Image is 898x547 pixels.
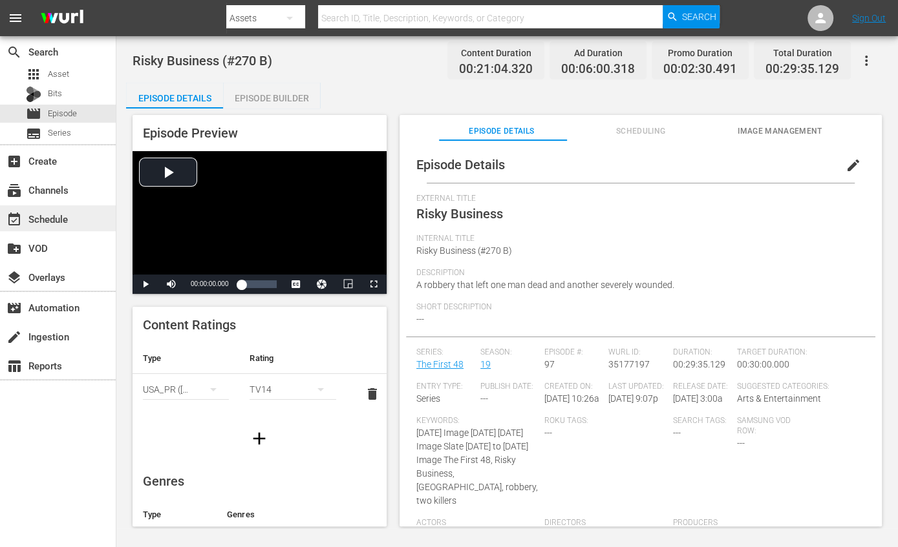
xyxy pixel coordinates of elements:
[561,62,635,77] span: 00:06:00.318
[544,518,666,528] span: Directors
[361,274,387,294] button: Fullscreen
[6,45,22,60] span: Search
[143,317,236,333] span: Content Ratings
[663,5,720,28] button: Search
[133,499,217,530] th: Type
[672,359,725,369] span: 00:29:35.129
[48,127,71,139] span: Series
[578,125,703,138] span: Scheduling
[846,158,861,173] span: edit
[852,13,886,23] a: Sign Out
[737,393,821,404] span: Arts & Entertainment
[133,274,158,294] button: Play
[717,125,842,138] span: Image Management
[143,371,229,408] div: USA_PR ([GEOGRAPHIC_DATA])
[544,382,602,392] span: Created On:
[544,347,602,358] span: Episode #:
[737,347,859,358] span: Target Duration:
[6,270,22,285] span: Overlays
[663,62,737,77] span: 00:02:30.491
[608,359,650,369] span: 35177197
[357,378,388,409] button: delete
[416,518,538,528] span: Actors
[26,126,41,141] span: Series
[6,300,22,316] span: Automation
[48,87,62,100] span: Bits
[765,62,839,77] span: 00:29:35.129
[480,347,538,358] span: Season:
[416,245,512,256] span: Risky Business (#270 B)
[6,183,22,198] span: Channels
[416,347,474,358] span: Series:
[561,44,635,62] div: Ad Duration
[133,343,387,414] table: simple table
[250,371,336,408] div: TV14
[416,428,538,506] span: [DATE] Image [DATE] [DATE] Image Slate [DATE] to [DATE] Image The First 48, Risky Business, [GEOG...
[133,53,272,68] span: Risky Business (#270 B)
[239,343,346,374] th: Rating
[6,358,22,374] span: Reports
[416,280,674,290] span: A robbery that left one man dead and another severely wounded.
[608,393,658,404] span: [DATE] 9:07p
[217,499,469,530] th: Genres
[480,382,538,392] span: Publish Date:
[48,107,77,120] span: Episode
[544,359,555,369] span: 97
[191,280,228,287] span: 00:00:00.000
[126,83,223,108] button: Episode Details
[6,329,22,345] span: Ingestion
[416,359,464,369] a: The First 48
[6,212,22,227] span: Schedule
[241,280,277,288] div: Progress Bar
[26,67,41,82] span: Asset
[416,382,474,392] span: Entry Type:
[439,125,564,138] span: Episode Details
[608,347,666,358] span: Wurl ID:
[459,62,533,77] span: 00:21:04.320
[416,206,503,222] span: Risky Business
[672,518,794,528] span: Producers
[737,438,745,448] span: ---
[126,83,223,114] div: Episode Details
[6,241,22,256] span: VOD
[544,393,599,404] span: [DATE] 10:26a
[26,106,41,121] span: Episode
[480,393,488,404] span: ---
[416,314,424,324] span: ---
[459,44,533,62] div: Content Duration
[26,87,41,102] div: Bits
[737,382,859,392] span: Suggested Categories:
[416,157,505,172] span: Episode Details
[416,416,538,426] span: Keywords:
[416,194,859,204] span: External Title
[737,359,789,369] span: 00:30:00.000
[143,473,184,489] span: Genres
[672,416,730,426] span: Search Tags:
[158,274,184,294] button: Mute
[663,44,737,62] div: Promo Duration
[682,5,716,28] span: Search
[480,359,491,369] a: 19
[544,416,666,426] span: Roku Tags:
[416,302,859,313] span: Short Description
[672,428,680,438] span: ---
[365,386,380,402] span: delete
[283,274,309,294] button: Captions
[416,393,440,404] span: Series
[544,428,552,438] span: ---
[223,83,320,114] div: Episode Builder
[143,125,238,141] span: Episode Preview
[672,382,730,392] span: Release Date:
[672,393,722,404] span: [DATE] 3:00a
[416,268,859,278] span: Description
[335,274,361,294] button: Picture-in-Picture
[309,274,335,294] button: Jump To Time
[608,382,666,392] span: Last Updated:
[8,10,23,26] span: menu
[133,343,239,374] th: Type
[223,83,320,108] button: Episode Builder
[416,234,859,244] span: Internal Title
[838,150,869,181] button: edit
[31,3,93,34] img: ans4CAIJ8jUAAAAAAAAAAAAAAAAAAAAAAAAgQb4GAAAAAAAAAAAAAAAAAAAAAAAAJMjXAAAAAAAAAAAAAAAAAAAAAAAAgAT5G...
[765,44,839,62] div: Total Duration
